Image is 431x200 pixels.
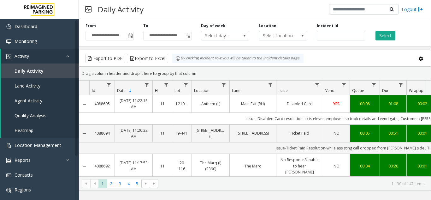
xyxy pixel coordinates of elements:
img: 'icon' [6,54,11,59]
span: Reports [15,157,31,163]
span: Lane Activity [15,83,40,89]
span: YES [333,101,339,106]
button: Export to Excel [127,54,168,63]
span: Lot [174,88,180,93]
span: Activity [15,53,29,59]
a: H Filter Menu [162,81,171,89]
a: Collapse Details [79,102,89,107]
a: Disabled Card [280,101,319,107]
a: Location Filter Menu [220,81,228,89]
span: Go to the next page [141,179,150,188]
span: Location [194,88,210,93]
a: 00:08 [354,101,376,107]
a: [DATE] 11:20:32 AM [119,127,149,139]
span: Quality Analysis [15,112,46,118]
h3: Daily Activity [95,2,147,17]
span: Select day... [201,31,239,40]
span: NO [334,163,339,169]
a: 01:08 [384,101,403,107]
a: 11 [156,163,168,169]
img: logout [418,6,423,13]
span: Issue [279,88,288,93]
div: Data table [79,81,431,176]
span: Regions [15,187,31,193]
a: [DATE] 11:17:53 AM [119,160,149,172]
img: pageIcon [85,2,92,17]
a: Logout [402,6,423,13]
a: Ticket Paid [280,130,319,136]
a: [STREET_ADDRESS] [233,130,272,136]
a: Heatmap [1,123,79,138]
a: Lane Activity [1,78,79,93]
a: [STREET_ADDRESS] (I) [196,127,226,139]
a: Queue Filter Menu [370,81,378,89]
a: Main Exit (RH) [233,101,272,107]
a: Dur Filter Menu [397,81,405,89]
a: Lot Filter Menu [182,81,190,89]
a: Agent Activity [1,93,79,108]
span: Date [117,88,126,93]
span: NO [334,130,339,136]
a: Lane Filter Menu [266,81,275,89]
span: Go to the last page [150,179,158,188]
button: Export to PDF [86,54,125,63]
span: H [155,88,158,93]
span: Dur [382,88,389,93]
a: 00:05 [354,130,376,136]
span: Queue [352,88,364,93]
span: Page 5 [133,179,141,188]
a: I20-116 [176,160,188,172]
a: 00:51 [384,130,403,136]
span: Vend [325,88,334,93]
span: Location Management [15,142,61,148]
span: Toggle popup [184,31,191,40]
img: 'icon' [6,158,11,163]
label: Incident Id [317,23,338,29]
span: Page 2 [107,179,115,188]
a: Collapse Details [79,131,89,136]
a: The Marq [233,163,272,169]
label: From [86,23,96,29]
a: Collapse Details [79,164,89,169]
span: Agent Activity [15,98,42,104]
span: Lane [232,88,240,93]
span: Go to the last page [152,181,157,186]
div: By clicking Incident row you will be taken to the incident details page. [172,54,304,63]
span: Id [92,88,95,93]
a: No Response/Unable to hear [PERSON_NAME] [280,157,319,175]
img: infoIcon.svg [175,56,180,61]
img: 'icon' [6,173,11,178]
a: Quality Analysis [1,108,79,123]
span: Heatmap [15,127,33,133]
span: Toggle popup [127,31,133,40]
a: 4088694 [93,130,111,136]
label: Location [259,23,276,29]
a: Vend Filter Menu [340,81,348,89]
a: Activity [1,49,79,64]
a: 4088692 [93,163,111,169]
img: 'icon' [6,188,11,193]
a: 11 [156,101,168,107]
button: Select [375,31,395,40]
a: 00:04 [354,163,376,169]
a: I9-441 [176,130,188,136]
a: Daily Activity [1,64,79,78]
span: Wrapup [409,88,423,93]
img: 'icon' [6,24,11,29]
img: 'icon' [6,143,11,148]
a: Id Filter Menu [105,81,113,89]
a: NO [327,130,346,136]
span: Page 4 [124,179,133,188]
a: Anthem (L) [196,101,226,107]
span: Daily Activity [15,68,44,74]
a: 4088695 [93,101,111,107]
a: The Marq (I) (R390) [196,160,226,172]
a: 00:20 [384,163,403,169]
span: Sortable [128,88,133,93]
a: Date Filter Menu [143,81,151,89]
img: 'icon' [6,39,11,44]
